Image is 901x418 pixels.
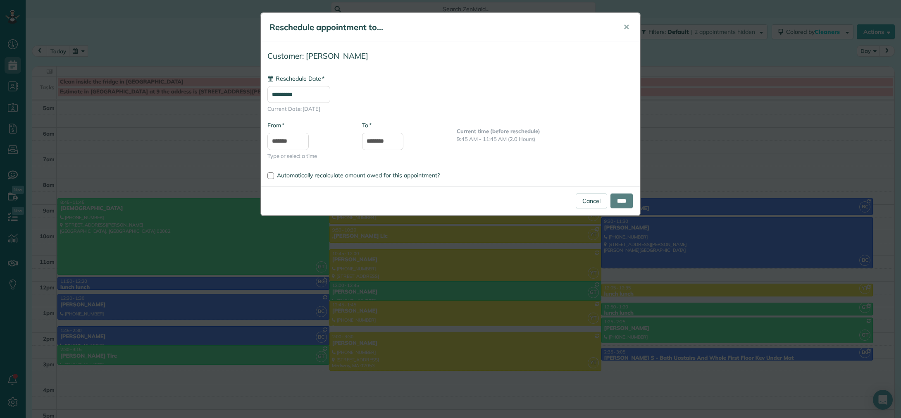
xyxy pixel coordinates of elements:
a: Cancel [576,193,607,208]
h4: Customer: [PERSON_NAME] [267,52,634,60]
b: Current time (before reschedule) [457,128,540,134]
span: Current Date: [DATE] [267,105,634,113]
span: ✕ [623,22,629,32]
label: To [362,121,372,129]
h5: Reschedule appointment to... [269,21,612,33]
span: Automatically recalculate amount owed for this appointment? [277,172,440,179]
label: Reschedule Date [267,74,324,83]
label: From [267,121,284,129]
span: Type or select a time [267,152,350,160]
p: 9:45 AM - 11:45 AM (2.0 Hours) [457,135,634,143]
